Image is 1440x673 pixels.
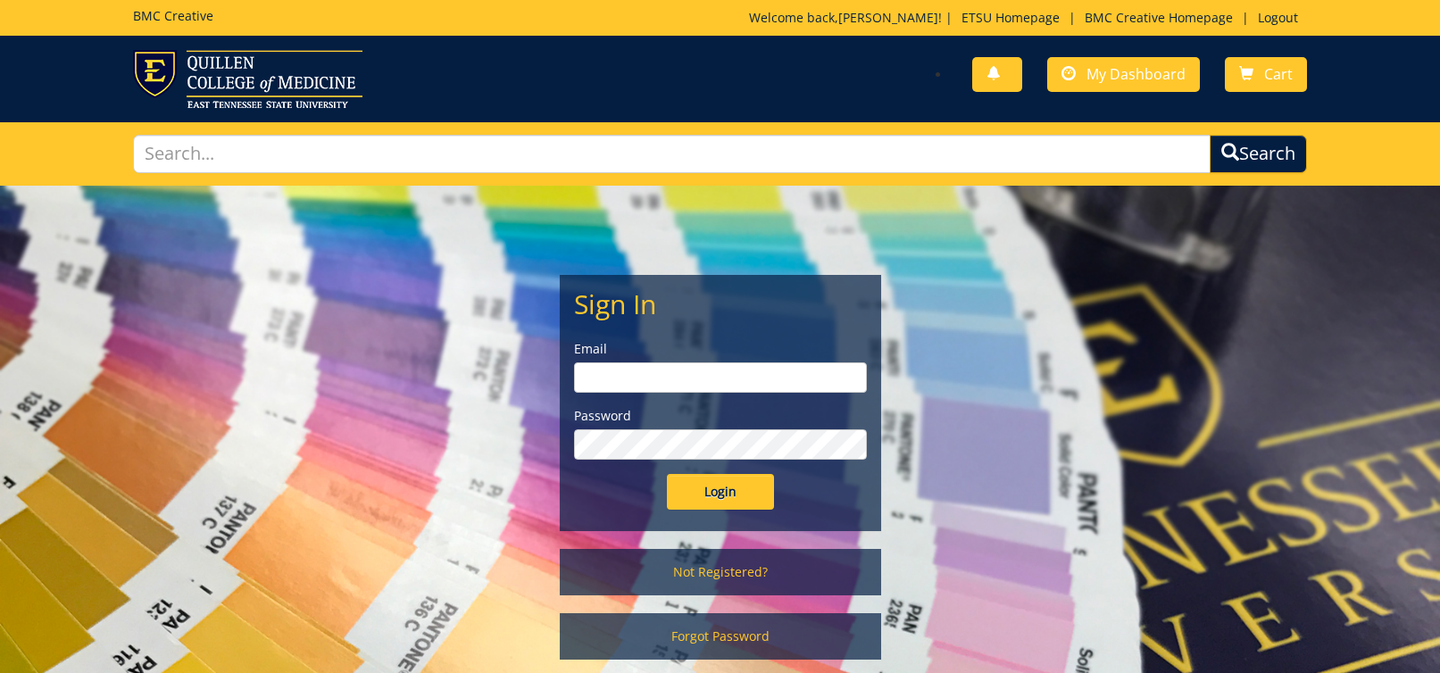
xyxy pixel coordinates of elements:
[749,9,1307,27] p: Welcome back, ! | | |
[838,9,938,26] a: [PERSON_NAME]
[1264,64,1293,84] span: Cart
[667,474,774,510] input: Login
[1047,57,1200,92] a: My Dashboard
[953,9,1069,26] a: ETSU Homepage
[1076,9,1242,26] a: BMC Creative Homepage
[574,289,867,319] h2: Sign In
[1225,57,1307,92] a: Cart
[560,613,881,660] a: Forgot Password
[133,135,1210,173] input: Search...
[574,407,867,425] label: Password
[1210,135,1307,173] button: Search
[133,50,362,108] img: ETSU logo
[574,340,867,358] label: Email
[133,9,213,22] h5: BMC Creative
[1086,64,1186,84] span: My Dashboard
[1249,9,1307,26] a: Logout
[560,549,881,595] a: Not Registered?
